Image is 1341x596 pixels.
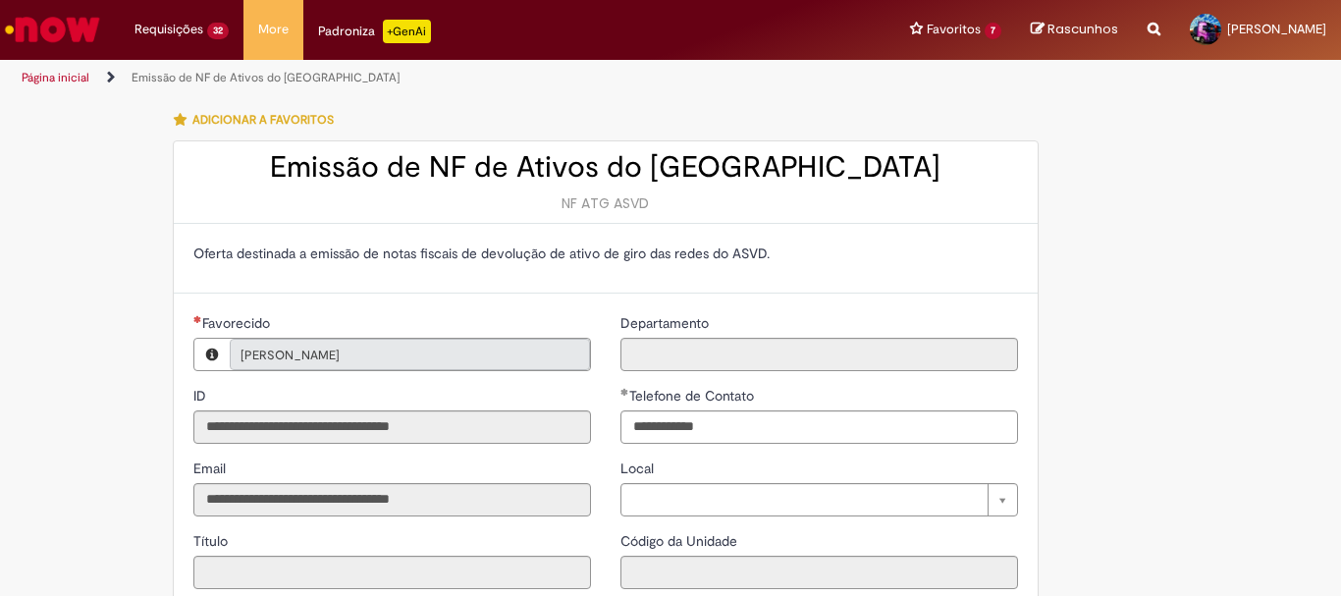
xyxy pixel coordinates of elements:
a: Rascunhos [1031,21,1118,39]
input: Departamento [620,338,1018,371]
span: [PERSON_NAME] [241,340,540,371]
span: Adicionar a Favoritos [192,112,334,128]
input: Email [193,483,591,516]
span: Obrigatório Preenchido [193,315,202,323]
img: ServiceNow [2,10,103,49]
label: Somente leitura - ID [193,386,210,406]
input: Telefone de Contato [620,410,1018,444]
span: More [258,20,289,39]
span: 7 [985,23,1001,39]
span: Somente leitura - Título [193,532,232,550]
span: Somente leitura - Email [193,460,230,477]
label: Somente leitura - Título [193,531,232,551]
span: Favoritos [927,20,981,39]
input: ID [193,410,591,444]
button: Favorecido, Visualizar este registro Edson Moreno [194,339,230,370]
a: Limpar campo Local [620,483,1018,516]
input: Código da Unidade [620,556,1018,589]
span: Rascunhos [1047,20,1118,38]
label: Somente leitura - Necessários - Favorecido [193,313,274,333]
p: +GenAi [383,20,431,43]
div: NF ATG ASVD [193,193,1018,213]
div: Padroniza [318,20,431,43]
h2: Emissão de NF de Ativos do [GEOGRAPHIC_DATA] [193,151,1018,184]
input: Título [193,556,591,589]
label: Somente leitura - Departamento [620,313,713,333]
span: Telefone de Contato [629,387,758,405]
span: Somente leitura - Código da Unidade [620,532,741,550]
span: Local [620,460,658,477]
button: Adicionar a Favoritos [173,99,345,140]
span: 32 [207,23,229,39]
a: Página inicial [22,70,89,85]
span: Somente leitura - Departamento [620,314,713,332]
ul: Trilhas de página [15,60,880,96]
label: Somente leitura - Código da Unidade [620,531,741,551]
span: Somente leitura - ID [193,387,210,405]
p: Oferta destinada a emissão de notas fiscais de devolução de ativo de giro das redes do ASVD. [193,244,1018,263]
span: Necessários - Favorecido [202,314,274,332]
label: Somente leitura - Email [193,459,230,478]
span: Requisições [134,20,203,39]
a: [PERSON_NAME]Limpar campo Favorecido [230,339,590,370]
span: [PERSON_NAME] [1227,21,1326,37]
span: Obrigatório Preenchido [620,388,629,396]
a: Emissão de NF de Ativos do [GEOGRAPHIC_DATA] [132,70,400,85]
